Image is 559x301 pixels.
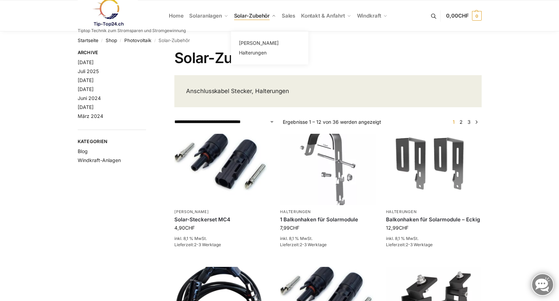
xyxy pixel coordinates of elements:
a: Solar-Steckerset MC4 [174,216,270,223]
a: [PERSON_NAME] [174,209,209,214]
span: Halterungen [239,50,267,56]
a: Solaranlagen [186,0,231,31]
span: CHF [458,12,469,19]
span: Lieferzeit: [386,242,433,247]
span: / [98,38,106,43]
img: Balkonhaken für Solarmodule - Eckig [386,134,481,205]
p: Ergebnisse 1 – 12 von 36 werden angezeigt [283,118,381,126]
button: Close filters [146,50,150,57]
p: inkl. 8,1 % MwSt. [386,235,481,242]
span: / [151,38,158,43]
a: Windkraft-Anlagen [78,157,121,163]
img: Balkonhaken für runde Handläufe [280,134,375,205]
p: Anschlusskabel Stecker, Halterungen [186,87,316,96]
a: Juli 2025 [78,68,99,74]
a: Sales [279,0,298,31]
bdi: 12,99 [386,225,408,231]
a: → [474,118,479,126]
bdi: 4,90 [174,225,195,231]
a: [DATE] [78,86,94,92]
a: Halterungen [386,209,417,214]
a: Windkraft [354,0,390,31]
span: [PERSON_NAME] [239,40,279,46]
span: Windkraft [357,12,381,19]
p: inkl. 8,1 % MwSt. [174,235,270,242]
span: Sales [282,12,296,19]
a: [PERSON_NAME] [235,38,304,48]
span: / [117,38,124,43]
a: Blog [78,148,88,154]
span: 2-3 Werktage [406,242,433,247]
nav: Produkt-Seitennummerierung [449,118,481,126]
a: [DATE] [78,104,94,110]
span: 0,00 [446,12,469,19]
h1: Solar-Zubehör [174,49,481,67]
a: [DATE] [78,59,94,65]
a: Seite 3 [466,119,472,125]
span: Lieferzeit: [280,242,327,247]
span: Kategorien [78,138,146,145]
a: März 2024 [78,113,103,119]
p: inkl. 8,1 % MwSt. [280,235,375,242]
a: Shop [106,38,117,43]
bdi: 7,99 [280,225,299,231]
a: Halterungen [280,209,311,214]
span: CHF [399,225,408,231]
a: 1 Balkonhaken für Solarmodule [280,216,375,223]
a: Photovoltaik [124,38,151,43]
p: Tiptop Technik zum Stromsparen und Stromgewinnung [78,29,186,33]
select: Shop-Reihenfolge [174,118,274,126]
span: Seite 1 [451,119,456,125]
a: Startseite [78,38,98,43]
span: 2-3 Werktage [194,242,221,247]
span: Archive [78,49,146,56]
span: 2-3 Werktage [300,242,327,247]
span: Solaranlagen [189,12,222,19]
span: CHF [290,225,299,231]
a: [DATE] [78,77,94,83]
img: mc4 solarstecker [174,134,270,205]
a: Juni 2024 [78,95,101,101]
nav: Breadcrumb [78,31,482,49]
span: Solar-Zubehör [234,12,270,19]
a: Halterungen [235,48,304,58]
a: 0,00CHF 0 [446,6,481,26]
span: CHF [185,225,195,231]
a: Balkonhaken für Solarmodule – Eckig [386,216,481,223]
a: Seite 2 [458,119,464,125]
a: Solar-Zubehör [231,0,279,31]
span: 0 [472,11,482,21]
span: Lieferzeit: [174,242,221,247]
span: Kontakt & Anfahrt [301,12,345,19]
a: Kontakt & Anfahrt [298,0,354,31]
